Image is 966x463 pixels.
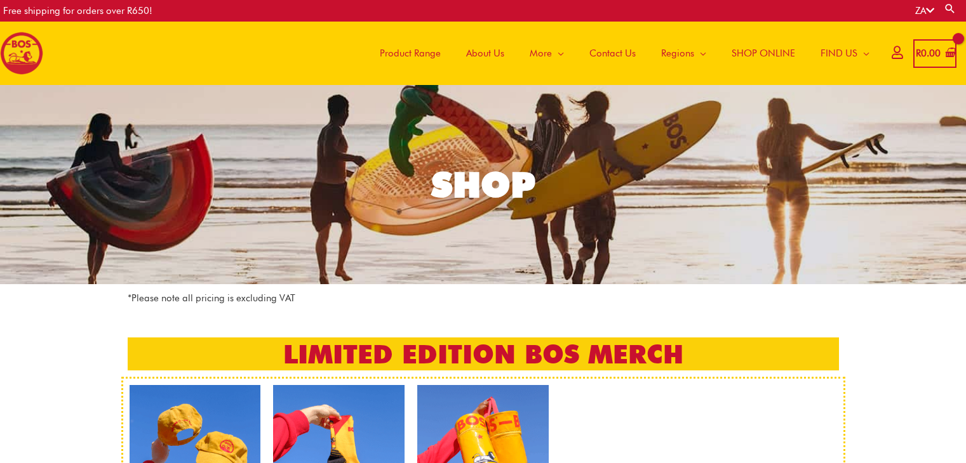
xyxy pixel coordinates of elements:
bdi: 0.00 [916,48,941,59]
a: ZA [915,5,934,16]
span: About Us [466,34,504,72]
span: Product Range [380,34,441,72]
a: About Us [453,22,517,85]
span: FIND US [821,34,857,72]
div: SHOP [431,167,535,202]
nav: Site Navigation [358,22,882,85]
a: SHOP ONLINE [719,22,808,85]
span: R [916,48,921,59]
a: Product Range [367,22,453,85]
span: Regions [661,34,694,72]
a: More [517,22,577,85]
a: Contact Us [577,22,648,85]
span: More [530,34,552,72]
span: Contact Us [589,34,636,72]
p: *Please note all pricing is excluding VAT [128,290,839,306]
h2: LIMITED EDITION BOS MERCH [128,337,839,370]
a: Search button [944,3,956,15]
a: View Shopping Cart, empty [913,39,956,68]
a: Regions [648,22,719,85]
span: SHOP ONLINE [732,34,795,72]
